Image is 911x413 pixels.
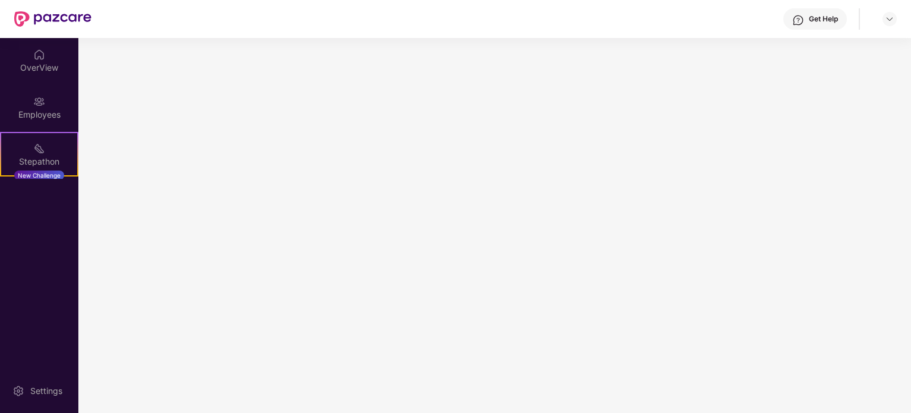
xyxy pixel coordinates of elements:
[12,385,24,397] img: svg+xml;base64,PHN2ZyBpZD0iU2V0dGluZy0yMHgyMCIgeG1sbnM9Imh0dHA6Ly93d3cudzMub3JnLzIwMDAvc3ZnIiB3aW...
[792,14,804,26] img: svg+xml;base64,PHN2ZyBpZD0iSGVscC0zMngzMiIgeG1sbnM9Imh0dHA6Ly93d3cudzMub3JnLzIwMDAvc3ZnIiB3aWR0aD...
[14,171,64,180] div: New Challenge
[33,49,45,61] img: svg+xml;base64,PHN2ZyBpZD0iSG9tZSIgeG1sbnM9Imh0dHA6Ly93d3cudzMub3JnLzIwMDAvc3ZnIiB3aWR0aD0iMjAiIG...
[27,385,66,397] div: Settings
[809,14,838,24] div: Get Help
[33,143,45,155] img: svg+xml;base64,PHN2ZyB4bWxucz0iaHR0cDovL3d3dy53My5vcmcvMjAwMC9zdmciIHdpZHRoPSIyMSIgaGVpZ2h0PSIyMC...
[33,96,45,108] img: svg+xml;base64,PHN2ZyBpZD0iRW1wbG95ZWVzIiB4bWxucz0iaHR0cDovL3d3dy53My5vcmcvMjAwMC9zdmciIHdpZHRoPS...
[1,156,77,168] div: Stepathon
[14,11,91,27] img: New Pazcare Logo
[885,14,894,24] img: svg+xml;base64,PHN2ZyBpZD0iRHJvcGRvd24tMzJ4MzIiIHhtbG5zPSJodHRwOi8vd3d3LnczLm9yZy8yMDAwL3N2ZyIgd2...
